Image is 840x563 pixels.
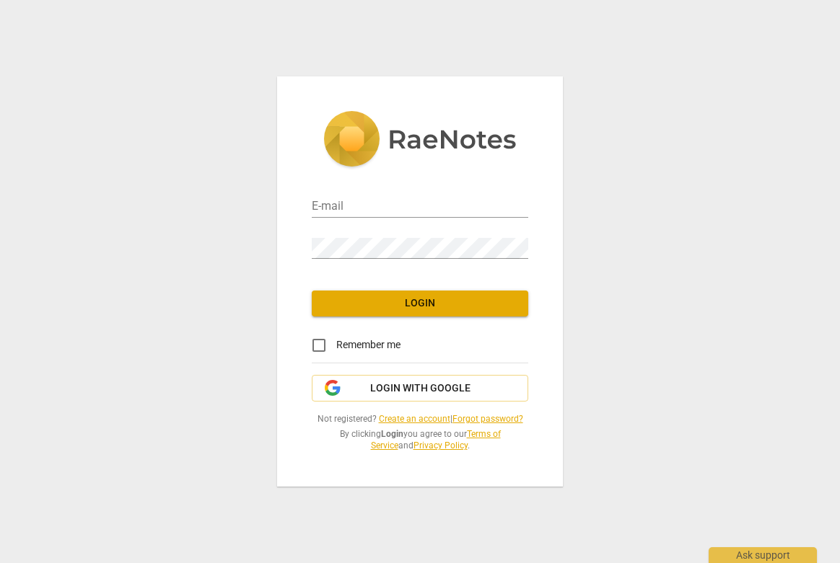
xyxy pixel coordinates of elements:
span: Not registered? | [312,413,528,425]
a: Privacy Policy [414,440,468,451]
span: Login with Google [370,381,471,396]
span: Login [323,296,517,311]
span: Remember me [336,337,401,353]
span: By clicking you agree to our and . [312,428,528,452]
a: Terms of Service [371,429,501,451]
a: Create an account [379,414,450,424]
div: Ask support [709,547,817,563]
img: 5ac2273c67554f335776073100b6d88f.svg [323,111,517,170]
a: Forgot password? [452,414,523,424]
b: Login [381,429,403,439]
button: Login with Google [312,375,528,402]
button: Login [312,291,528,316]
